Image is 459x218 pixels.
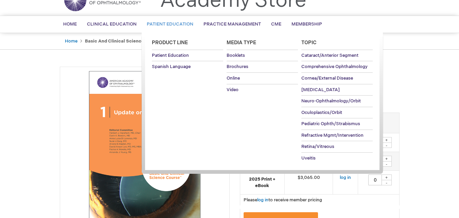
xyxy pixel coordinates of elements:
span: Pediatric Ophth/Strabismus [301,121,360,127]
a: log in [340,175,351,180]
a: Home [65,38,77,44]
a: log in [257,197,268,203]
span: Uveitis [301,155,316,161]
span: Patient Education [147,21,193,27]
span: Spanish Language [152,64,191,69]
span: Clinical Education [87,21,137,27]
span: Home [63,21,77,27]
span: Patient Education [152,53,189,58]
td: $3,065.00 [284,171,333,195]
span: Brochures [227,64,248,69]
span: Comprehensive Ophthalmology [301,64,368,69]
span: Media Type [227,40,256,46]
span: Topic [301,40,317,46]
span: Booklets [227,53,245,58]
span: Retina/Vitreous [301,144,334,149]
strong: Basic and Clinical Science Course Complete Set [85,38,192,44]
span: Neuro-Ophthalmology/Orbit [301,98,361,104]
strong: 2025 Print + eBook [244,176,281,189]
span: Cataract/Anterior Segment [301,53,358,58]
div: - [382,142,392,148]
div: - [382,180,392,185]
span: Practice Management [204,21,261,27]
span: Refractive Mgmt/Intervention [301,133,364,138]
span: Please to receive member pricing [244,197,322,203]
span: Online [227,76,240,81]
input: Qty [368,174,382,185]
div: + [382,156,392,162]
span: Video [227,87,239,93]
span: Cornea/External Disease [301,76,353,81]
div: + [382,174,392,180]
span: Oculoplastics/Orbit [301,110,342,115]
span: [MEDICAL_DATA] [301,87,340,93]
span: Membership [292,21,322,27]
span: CME [271,21,281,27]
div: + [382,137,392,143]
span: Product Line [152,40,188,46]
div: - [382,161,392,167]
